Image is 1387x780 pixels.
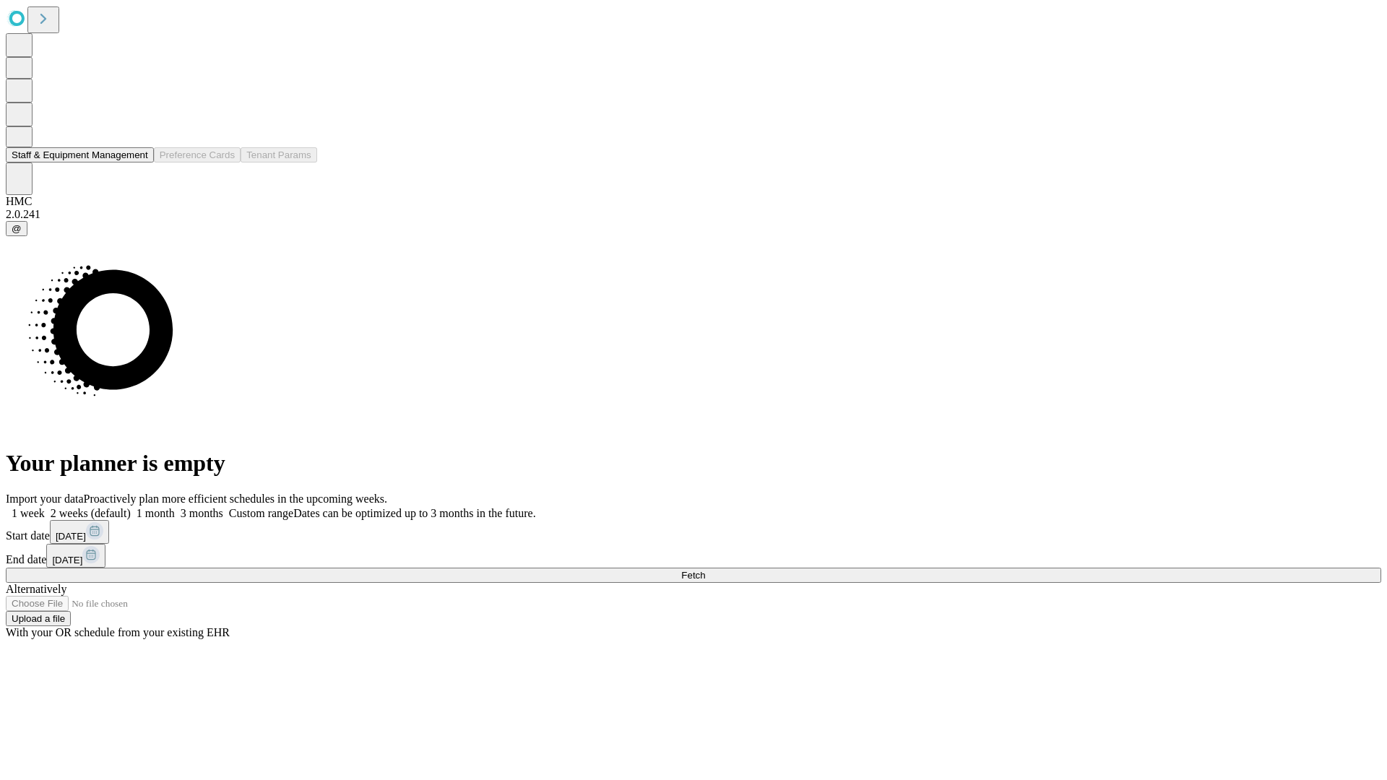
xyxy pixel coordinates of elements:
span: Import your data [6,493,84,505]
div: Start date [6,520,1381,544]
button: Upload a file [6,611,71,626]
span: [DATE] [52,555,82,565]
span: 2 weeks (default) [51,507,131,519]
div: 2.0.241 [6,208,1381,221]
span: With your OR schedule from your existing EHR [6,626,230,638]
button: Tenant Params [241,147,317,162]
button: [DATE] [50,520,109,544]
span: Dates can be optimized up to 3 months in the future. [293,507,535,519]
button: Fetch [6,568,1381,583]
span: Proactively plan more efficient schedules in the upcoming weeks. [84,493,387,505]
button: [DATE] [46,544,105,568]
span: Fetch [681,570,705,581]
span: @ [12,223,22,234]
button: Staff & Equipment Management [6,147,154,162]
span: 1 week [12,507,45,519]
button: Preference Cards [154,147,241,162]
span: [DATE] [56,531,86,542]
span: 3 months [181,507,223,519]
span: Custom range [229,507,293,519]
button: @ [6,221,27,236]
span: Alternatively [6,583,66,595]
div: HMC [6,195,1381,208]
h1: Your planner is empty [6,450,1381,477]
div: End date [6,544,1381,568]
span: 1 month [137,507,175,519]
